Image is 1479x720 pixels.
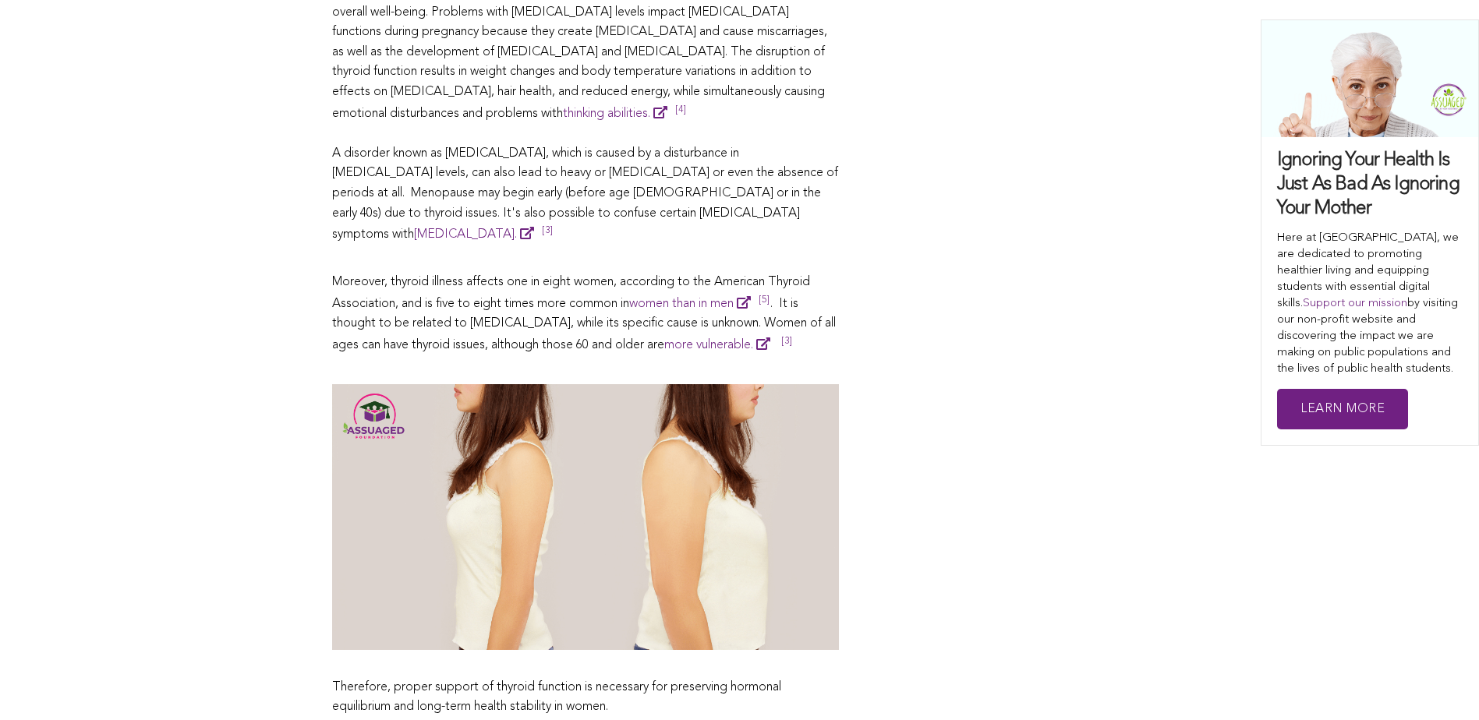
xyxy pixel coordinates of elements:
[1401,645,1479,720] iframe: Chat Widget
[629,298,757,310] a: women than in men
[664,339,777,351] a: more vulnerable.
[675,105,687,122] sup: [4]
[781,337,793,354] sup: [3]
[759,295,770,312] sup: [5]
[332,658,839,718] p: Therefore, proper support of thyroid function is necessary for preserving hormonal equilibrium an...
[332,253,839,356] p: Moreover, thyroid illness affects one in eight women, according to the American Thyroid Associati...
[414,228,540,241] a: [MEDICAL_DATA].
[1277,389,1408,430] a: Learn More
[332,384,839,650] img: 3-Apr-20-2025-02-24-43-6100-AM
[563,108,674,120] a: thinking abilities.
[542,226,554,243] sup: [3]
